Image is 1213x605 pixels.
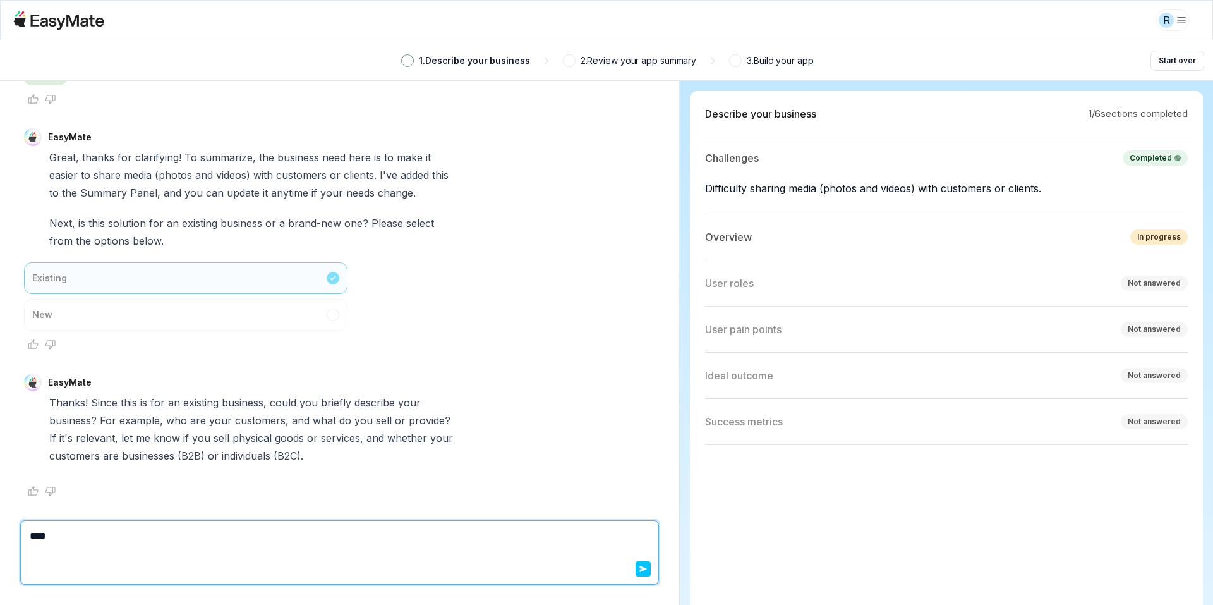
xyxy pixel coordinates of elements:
p: 3 . Build your app [747,54,813,68]
span: and [366,429,384,447]
span: videos) [216,166,250,184]
span: provide? [409,412,450,429]
span: you [354,412,373,429]
span: here [349,149,371,166]
span: know [154,429,180,447]
span: and [292,412,310,429]
span: your [398,394,421,412]
span: me [136,429,150,447]
span: (B2C). [274,447,303,465]
span: could [270,394,296,412]
span: To [184,149,197,166]
div: R [1159,13,1174,28]
span: is [374,149,381,166]
span: it [426,149,431,166]
span: it [263,184,268,202]
p: User roles [705,276,754,291]
span: and [164,184,181,202]
span: who [166,412,187,429]
span: change. [378,184,416,202]
span: thanks [82,149,114,166]
span: whether [387,429,427,447]
span: options [94,232,130,250]
span: customers, [235,412,289,429]
div: Completed [1130,152,1181,164]
span: clarifying! [135,149,181,166]
span: if [311,184,317,202]
span: or [307,429,318,447]
span: and [195,166,213,184]
div: Not answered [1128,370,1181,381]
span: is [140,394,147,412]
span: business [277,149,319,166]
span: you [184,184,203,202]
span: what [313,412,336,429]
span: Thanks! [49,394,88,412]
span: with [253,166,273,184]
span: or [265,214,276,232]
span: Next, [49,214,75,232]
span: easier [49,166,78,184]
span: to [81,166,90,184]
span: added [401,166,429,184]
span: this [121,394,137,412]
div: Not answered [1128,278,1181,289]
span: your [430,429,453,447]
span: business [220,214,262,232]
span: individuals [222,447,270,465]
span: your [209,412,232,429]
p: Difficulty sharing media (photos and videos) with customers or clients. [705,178,1188,199]
span: sell [376,412,392,429]
p: 1 / 6 sections completed [1089,107,1188,121]
span: Please [371,214,403,232]
span: solution [108,214,146,232]
img: EasyMate Avatar [24,374,42,391]
span: to [49,184,59,202]
button: Start over [1150,51,1204,71]
span: you [192,429,210,447]
span: one? [344,214,368,232]
p: Success metrics [705,414,783,429]
span: from [49,232,73,250]
span: brand-new [288,214,341,232]
span: summarize, [200,149,256,166]
span: or [395,412,406,429]
span: an [168,394,180,412]
p: 2 . Review your app summary [581,54,697,68]
span: is [78,214,85,232]
span: services, [321,429,363,447]
img: EasyMate Avatar [24,128,42,146]
span: existing [182,214,217,232]
span: below. [133,232,164,250]
span: the [76,232,91,250]
span: share [94,166,121,184]
span: for [118,149,132,166]
p: Describe your business [705,106,816,121]
span: existing [183,394,219,412]
span: do [339,412,351,429]
span: the [259,149,274,166]
span: or [330,166,341,184]
span: businesses [122,447,174,465]
span: briefly [321,394,351,412]
span: describe [354,394,395,412]
span: if [183,429,189,447]
span: physical [232,429,272,447]
span: the [62,184,77,202]
span: this [88,214,105,232]
span: to [384,149,394,166]
span: select [406,214,434,232]
span: customers [276,166,327,184]
p: EasyMate [48,131,92,144]
p: EasyMate [48,376,92,389]
span: an [167,214,179,232]
div: In progress [1137,231,1181,243]
span: customers [49,447,100,465]
span: Since [91,394,118,412]
span: (B2B) [178,447,205,465]
span: a [279,214,285,232]
span: your [320,184,343,202]
span: it's [59,429,73,447]
span: If [49,429,56,447]
span: for [149,214,164,232]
